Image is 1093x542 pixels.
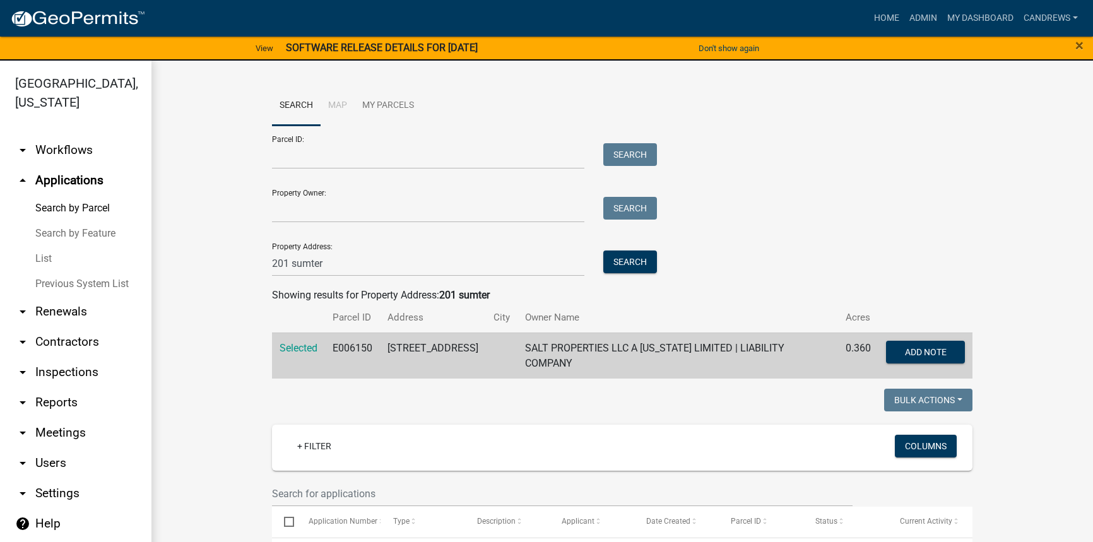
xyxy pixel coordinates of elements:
i: arrow_drop_down [15,334,30,350]
th: Address [380,303,486,333]
th: Owner Name [517,303,838,333]
i: arrow_drop_down [15,456,30,471]
button: Bulk Actions [884,389,972,411]
a: candrews [1019,6,1083,30]
div: Showing results for Property Address: [272,288,972,303]
span: Status [815,517,837,526]
i: arrow_drop_down [15,425,30,440]
a: Search [272,86,321,126]
i: arrow_drop_down [15,365,30,380]
span: Current Activity [900,517,952,526]
input: Search for applications [272,481,853,507]
button: Don't show again [694,38,764,59]
i: arrow_drop_up [15,173,30,188]
i: arrow_drop_down [15,143,30,158]
button: Search [603,197,657,220]
a: My Parcels [355,86,422,126]
i: arrow_drop_down [15,395,30,410]
datatable-header-cell: Current Activity [888,507,972,537]
button: Search [603,143,657,166]
datatable-header-cell: Type [381,507,465,537]
a: + Filter [287,435,341,457]
a: View [251,38,278,59]
i: arrow_drop_down [15,486,30,501]
th: City [486,303,517,333]
td: 0.360 [838,333,878,379]
span: Add Note [905,346,947,356]
span: Parcel ID [731,517,761,526]
span: Applicant [562,517,594,526]
i: arrow_drop_down [15,304,30,319]
button: Add Note [886,341,965,363]
span: Description [477,517,516,526]
span: × [1075,37,1084,54]
a: Admin [904,6,942,30]
datatable-header-cell: Status [803,507,888,537]
td: SALT PROPERTIES LLC A [US_STATE] LIMITED | LIABILITY COMPANY [517,333,838,379]
datatable-header-cell: Applicant [550,507,634,537]
a: My Dashboard [942,6,1019,30]
td: E006150 [325,333,380,379]
a: Selected [280,342,317,354]
span: Date Created [646,517,690,526]
button: Columns [895,435,957,457]
datatable-header-cell: Date Created [634,507,719,537]
th: Acres [838,303,878,333]
button: Close [1075,38,1084,53]
span: Application Number [309,517,377,526]
td: [STREET_ADDRESS] [380,333,486,379]
datatable-header-cell: Select [272,507,296,537]
span: Type [393,517,410,526]
datatable-header-cell: Parcel ID [719,507,803,537]
th: Parcel ID [325,303,380,333]
button: Search [603,250,657,273]
a: Home [869,6,904,30]
strong: 201 sumter [439,289,490,301]
strong: SOFTWARE RELEASE DETAILS FOR [DATE] [286,42,478,54]
datatable-header-cell: Description [465,507,550,537]
datatable-header-cell: Application Number [296,507,381,537]
i: help [15,516,30,531]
